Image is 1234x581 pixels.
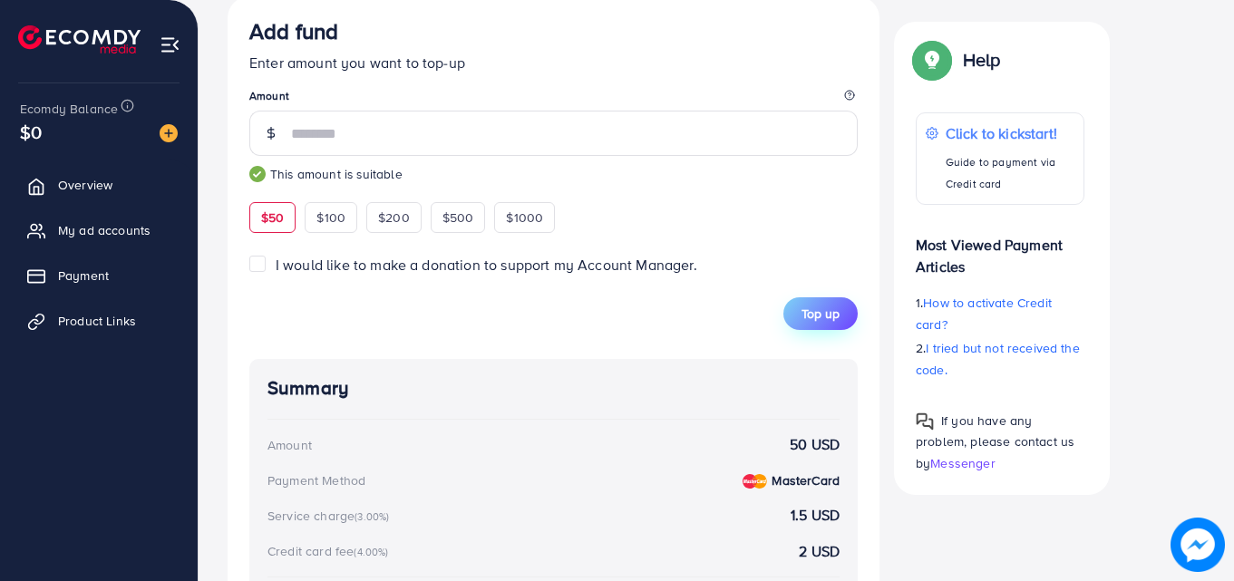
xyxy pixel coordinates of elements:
[267,471,365,489] div: Payment Method
[20,119,42,145] span: $0
[946,151,1074,195] p: Guide to payment via Credit card
[14,257,184,294] a: Payment
[18,25,141,53] img: logo
[916,412,1074,471] span: If you have any problem, please contact us by
[378,208,410,227] span: $200
[442,208,474,227] span: $500
[249,166,266,182] img: guide
[916,339,1080,379] span: I tried but not received the code.
[743,474,767,489] img: credit
[946,122,1074,144] p: Click to kickstart!
[316,208,345,227] span: $100
[58,221,151,239] span: My ad accounts
[58,266,109,285] span: Payment
[249,52,858,73] p: Enter amount you want to top-up
[267,436,312,454] div: Amount
[14,212,184,248] a: My ad accounts
[276,255,697,275] span: I would like to make a donation to support my Account Manager.
[1174,521,1220,567] img: image
[783,297,858,330] button: Top up
[58,312,136,330] span: Product Links
[916,412,934,431] img: Popup guide
[267,377,840,400] h4: Summary
[916,294,1052,334] span: How to activate Credit card?
[160,124,178,142] img: image
[930,453,995,471] span: Messenger
[916,44,948,76] img: Popup guide
[355,509,389,524] small: (3.00%)
[790,434,840,455] strong: 50 USD
[58,176,112,194] span: Overview
[916,219,1084,277] p: Most Viewed Payment Articles
[249,18,338,44] h3: Add fund
[916,292,1084,335] p: 1.
[963,49,1001,71] p: Help
[354,545,388,559] small: (4.00%)
[799,541,840,562] strong: 2 USD
[506,208,543,227] span: $1000
[261,208,284,227] span: $50
[20,100,118,118] span: Ecomdy Balance
[772,471,840,489] strong: MasterCard
[267,542,394,560] div: Credit card fee
[249,88,858,111] legend: Amount
[160,34,180,55] img: menu
[14,167,184,203] a: Overview
[916,337,1084,381] p: 2.
[791,505,840,526] strong: 1.5 USD
[267,507,394,525] div: Service charge
[802,305,840,323] span: Top up
[14,303,184,339] a: Product Links
[249,165,858,183] small: This amount is suitable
